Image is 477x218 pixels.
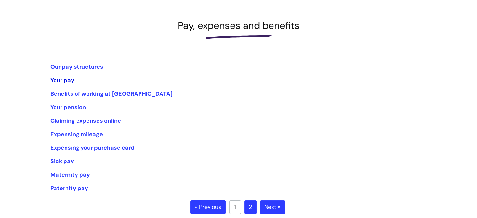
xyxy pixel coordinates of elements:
[50,171,90,178] a: Maternity pay
[50,130,103,138] a: Expensing mileage
[50,184,88,192] a: Paternity pay
[50,144,135,152] a: Expensing your purchase card
[244,200,257,214] a: 2
[50,117,121,125] a: Claiming expenses online
[50,20,427,31] h1: Pay, expenses and benefits
[50,63,103,71] a: Our pay structures
[50,77,74,84] a: Your pay
[50,157,74,165] a: Sick pay
[50,104,86,111] a: Your pension
[260,200,285,214] a: Next »
[229,200,241,214] a: 1
[190,200,226,214] a: « Previous
[50,90,172,98] a: Benefits of working at [GEOGRAPHIC_DATA]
